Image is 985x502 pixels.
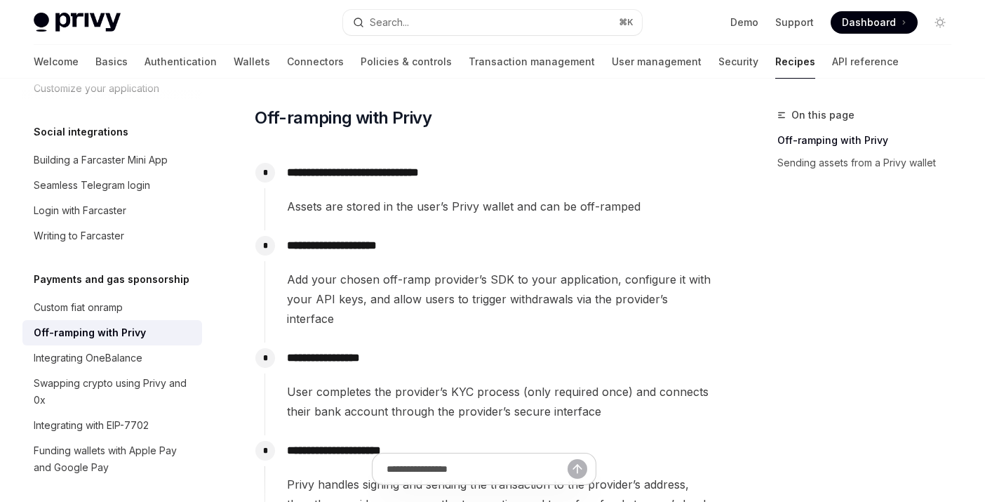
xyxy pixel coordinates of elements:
[287,270,712,329] span: Add your chosen off-ramp provider’s SDK to your application, configure it with your API keys, and...
[22,198,202,223] a: Login with Farcaster
[34,417,149,434] div: Integrating with EIP-7702
[34,271,189,288] h5: Payments and gas sponsorship
[22,147,202,173] a: Building a Farcaster Mini App
[22,173,202,198] a: Seamless Telegram login
[832,45,899,79] a: API reference
[22,413,202,438] a: Integrating with EIP-7702
[777,152,963,174] a: Sending assets from a Privy wallet
[34,299,123,316] div: Custom fiat onramp
[831,11,918,34] a: Dashboard
[361,45,452,79] a: Policies & controls
[612,45,702,79] a: User management
[22,371,202,413] a: Swapping crypto using Privy and 0x
[370,14,409,31] div: Search...
[730,15,758,29] a: Demo
[95,45,128,79] a: Basics
[34,124,128,140] h5: Social integrations
[22,223,202,249] a: Writing to Farcaster
[568,459,587,479] button: Send message
[34,324,146,341] div: Off-ramping with Privy
[791,107,855,124] span: On this page
[22,295,202,320] a: Custom fiat onramp
[619,17,634,28] span: ⌘ K
[34,13,121,32] img: light logo
[287,45,344,79] a: Connectors
[255,107,431,129] span: Off-ramping with Privy
[34,350,142,366] div: Integrating OneBalance
[718,45,758,79] a: Security
[234,45,270,79] a: Wallets
[145,45,217,79] a: Authentication
[469,45,595,79] a: Transaction management
[842,15,896,29] span: Dashboard
[34,442,194,476] div: Funding wallets with Apple Pay and Google Pay
[34,227,124,244] div: Writing to Farcaster
[34,177,150,194] div: Seamless Telegram login
[775,15,814,29] a: Support
[287,382,712,421] span: User completes the provider’s KYC process (only required once) and connects their bank account th...
[777,129,963,152] a: Off-ramping with Privy
[343,10,641,35] button: Search...⌘K
[22,345,202,371] a: Integrating OneBalance
[775,45,815,79] a: Recipes
[929,11,951,34] button: Toggle dark mode
[34,152,168,169] div: Building a Farcaster Mini App
[22,438,202,480] a: Funding wallets with Apple Pay and Google Pay
[34,202,126,219] div: Login with Farcaster
[34,45,79,79] a: Welcome
[22,320,202,345] a: Off-ramping with Privy
[287,197,712,216] span: Assets are stored in the user’s Privy wallet and can be off-ramped
[34,375,194,409] div: Swapping crypto using Privy and 0x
